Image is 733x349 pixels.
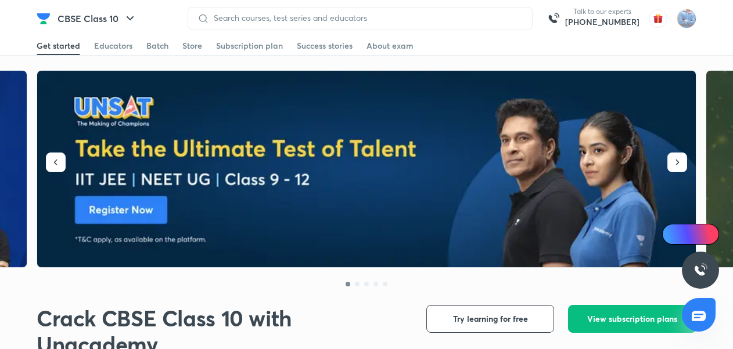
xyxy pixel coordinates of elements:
img: avatar [649,9,667,28]
a: About exam [366,37,414,55]
div: About exam [366,40,414,52]
div: Batch [146,40,168,52]
a: Batch [146,37,168,55]
a: Subscription plan [216,37,283,55]
a: Get started [37,37,80,55]
span: Try learning for free [453,313,528,325]
span: View subscription plans [587,313,677,325]
div: Subscription plan [216,40,283,52]
button: Try learning for free [426,305,554,333]
div: Success stories [297,40,353,52]
a: [PHONE_NUMBER] [565,16,639,28]
div: Get started [37,40,80,52]
img: Icon [669,230,678,239]
input: Search courses, test series and educators [209,13,523,23]
div: Educators [94,40,132,52]
p: Talk to our experts [565,7,639,16]
a: Educators [94,37,132,55]
button: View subscription plans [568,305,696,333]
img: sukhneet singh sidhu [677,9,696,28]
button: CBSE Class 10 [51,7,144,30]
a: Store [182,37,202,55]
img: ttu [694,263,707,277]
span: Ai Doubts [681,230,712,239]
div: Store [182,40,202,52]
img: Company Logo [37,12,51,26]
a: Ai Doubts [662,224,719,245]
a: Success stories [297,37,353,55]
img: call-us [542,7,565,30]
